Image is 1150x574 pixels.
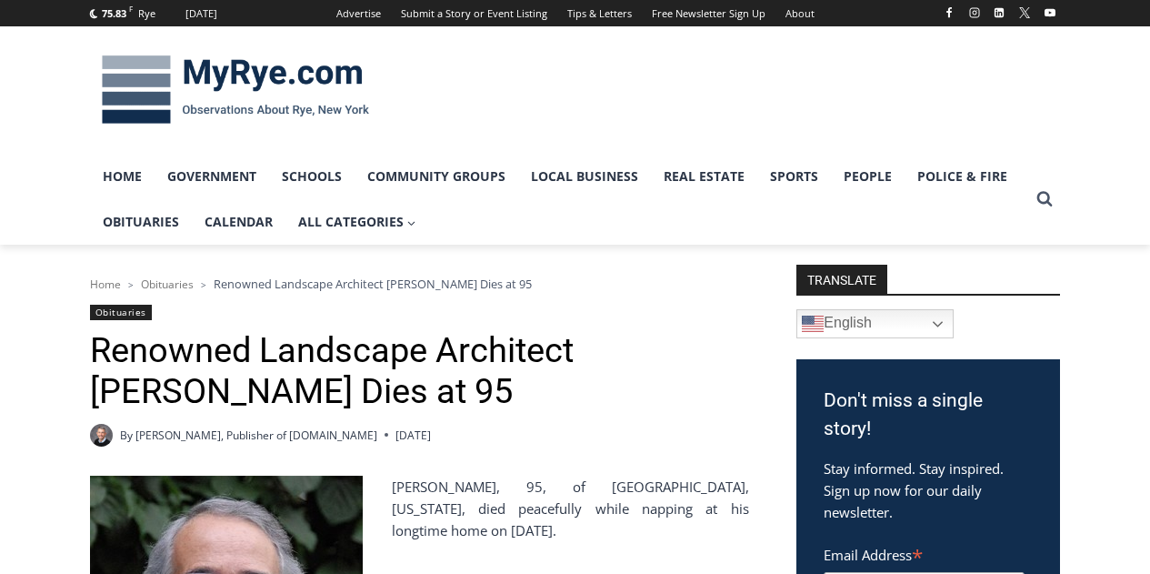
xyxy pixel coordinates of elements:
[201,278,206,291] span: >
[155,154,269,199] a: Government
[90,275,749,293] nav: Breadcrumbs
[757,154,831,199] a: Sports
[824,387,1033,444] h3: Don't miss a single story!
[90,330,749,413] h1: Renowned Landscape Architect [PERSON_NAME] Dies at 95
[1014,2,1035,24] a: X
[90,154,155,199] a: Home
[214,276,532,292] span: Renowned Landscape Architect [PERSON_NAME] Dies at 95
[138,5,155,22] div: Rye
[651,154,757,199] a: Real Estate
[298,212,416,232] span: All Categories
[988,2,1010,24] a: Linkedin
[355,154,518,199] a: Community Groups
[269,154,355,199] a: Schools
[395,427,431,444] time: [DATE]
[120,427,133,444] span: By
[128,278,134,291] span: >
[905,154,1020,199] a: Police & Fire
[90,305,152,320] a: Obituaries
[1028,183,1061,216] button: View Search Form
[90,199,192,245] a: Obituaries
[1039,2,1061,24] a: YouTube
[135,428,377,443] a: [PERSON_NAME], Publisher of [DOMAIN_NAME]
[824,458,1033,523] p: Stay informed. Stay inspired. Sign up now for our daily newsletter.
[831,154,905,199] a: People
[90,43,381,137] img: MyRye.com
[141,277,194,292] a: Obituaries
[129,4,133,14] span: F
[90,154,1028,246] nav: Primary Navigation
[796,309,954,338] a: English
[824,537,1025,569] label: Email Address
[518,154,651,199] a: Local Business
[802,313,824,335] img: en
[90,476,749,541] p: [PERSON_NAME], 95, of [GEOGRAPHIC_DATA], [US_STATE], died peacefully while napping at his longtim...
[938,2,960,24] a: Facebook
[90,277,121,292] a: Home
[964,2,985,24] a: Instagram
[102,6,126,20] span: 75.83
[192,199,285,245] a: Calendar
[90,424,113,447] a: Author image
[796,265,887,294] strong: TRANSLATE
[185,5,217,22] div: [DATE]
[285,199,429,245] a: All Categories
